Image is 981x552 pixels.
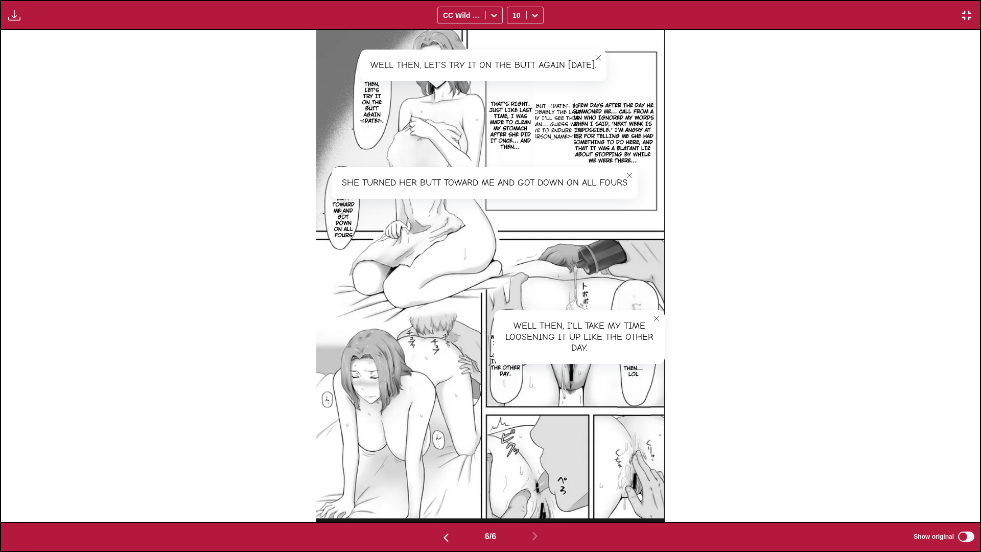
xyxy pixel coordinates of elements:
[331,175,357,241] p: She turned her butt toward me and got down on all fours
[440,532,452,544] img: Previous page
[316,30,665,522] img: Manga Panel
[958,532,974,542] input: Show original
[569,101,657,166] p: A few days after the day he summoned me... Call from a man who ignored my words when I said, 'Nex...
[617,308,651,380] p: What do you think? You haven't played with it yourself since then... lol
[487,332,524,379] p: Well then, I'll take my time loosening it up like the other day.
[621,167,638,183] button: close-tooltip
[590,50,606,66] button: close-tooltip
[648,310,665,327] button: close-tooltip
[494,310,665,364] div: Well then, I'll take my time loosening it up like the other day.
[332,167,638,199] div: She turned her butt toward me and got down on all fours
[485,532,496,541] span: 6 / 6
[358,73,386,126] p: Well then, let's try it on the butt again [DATE].
[524,101,585,142] p: ...But [DATE] is probably the last day I'll see this man... Guess we have to endure it. [PERSON_N...
[486,99,535,152] p: That's right. Just like last time, I was made to clean my stomach after she did it once... And th...
[360,50,606,81] div: Well then, let's try it on the butt again [DATE].
[529,530,541,542] img: Next page
[914,533,954,540] span: Show original
[8,9,20,21] img: Download translated images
